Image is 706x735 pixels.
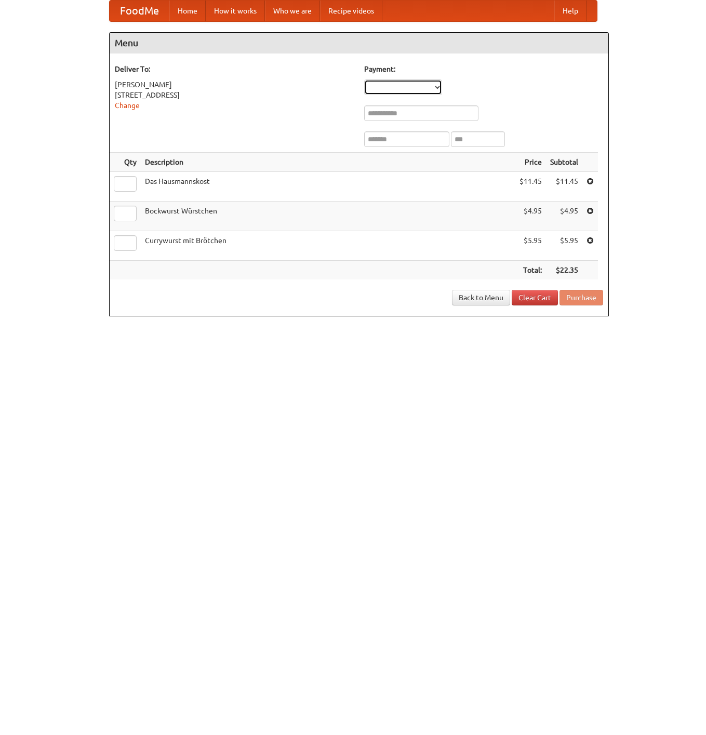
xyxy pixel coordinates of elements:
[115,79,354,90] div: [PERSON_NAME]
[515,202,546,231] td: $4.95
[554,1,587,21] a: Help
[515,172,546,202] td: $11.45
[265,1,320,21] a: Who we are
[515,231,546,261] td: $5.95
[546,153,582,172] th: Subtotal
[515,153,546,172] th: Price
[364,64,603,74] h5: Payment:
[110,33,608,54] h4: Menu
[546,202,582,231] td: $4.95
[512,290,558,305] a: Clear Cart
[546,261,582,280] th: $22.35
[115,101,140,110] a: Change
[560,290,603,305] button: Purchase
[141,202,515,231] td: Bockwurst Würstchen
[110,153,141,172] th: Qty
[206,1,265,21] a: How it works
[141,153,515,172] th: Description
[515,261,546,280] th: Total:
[141,231,515,261] td: Currywurst mit Brötchen
[320,1,382,21] a: Recipe videos
[169,1,206,21] a: Home
[115,64,354,74] h5: Deliver To:
[141,172,515,202] td: Das Hausmannskost
[110,1,169,21] a: FoodMe
[115,90,354,100] div: [STREET_ADDRESS]
[546,231,582,261] td: $5.95
[452,290,510,305] a: Back to Menu
[546,172,582,202] td: $11.45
